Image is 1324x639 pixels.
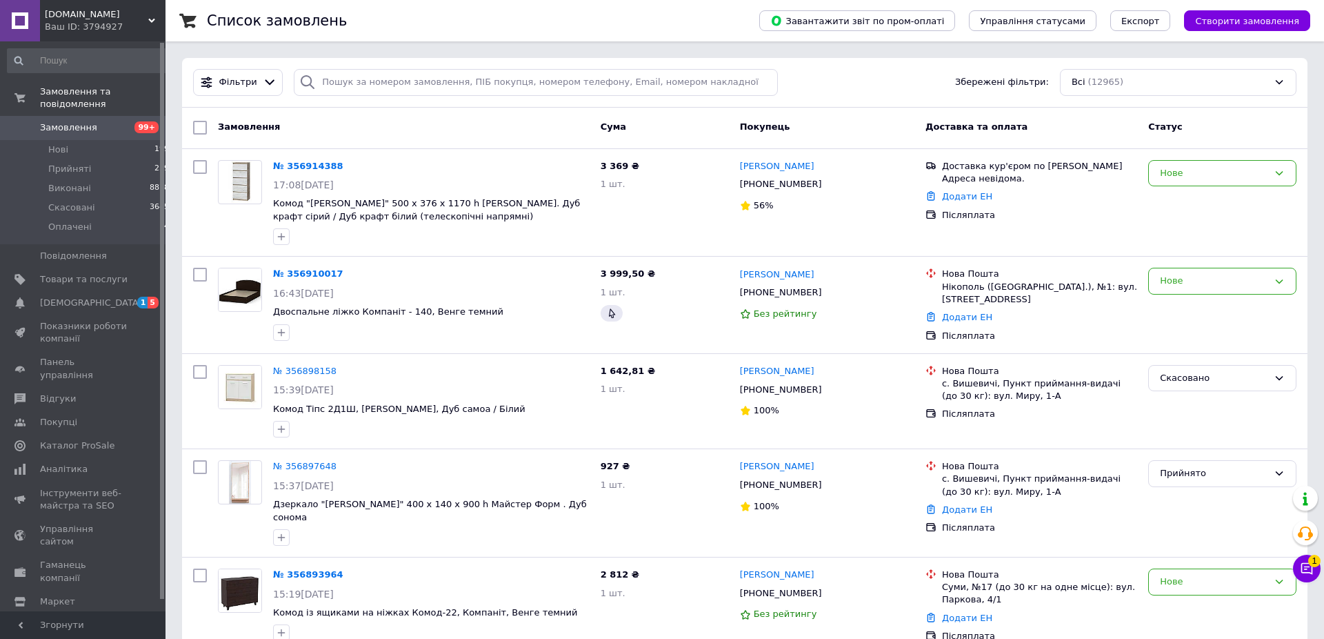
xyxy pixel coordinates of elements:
div: Нова Пошта [942,460,1137,473]
span: 15:39[DATE] [273,384,334,395]
span: Товари та послуги [40,273,128,286]
span: Управління сайтом [40,523,128,548]
a: Комод із ящиками на ніжках Комод-22, Компаніт, Венге темний [273,607,578,618]
span: Фільтри [219,76,257,89]
span: Каталог ProSale [40,440,114,452]
div: Післяплата [942,522,1137,534]
div: Нове [1160,166,1268,181]
span: Маркет [40,596,75,608]
a: № 356910017 [273,268,343,279]
img: Фото товару [219,268,261,311]
div: Післяплата [942,330,1137,342]
span: 15:37[DATE] [273,480,334,491]
div: Післяплата [942,408,1137,420]
span: [PHONE_NUMBER] [740,287,822,297]
a: [PERSON_NAME] [740,569,814,582]
span: Комод "[PERSON_NAME]" 500 х 376 х 1170 h [PERSON_NAME]. Дуб крафт сірий / Дуб крафт білий (телеск... [273,198,580,222]
span: Завантажити звіт по пром-оплаті [770,14,944,27]
a: Додати ЕН [942,312,992,322]
span: Прийняті [48,163,91,175]
span: Замовлення та повідомлення [40,86,165,110]
a: [PERSON_NAME] [740,365,814,378]
span: 100% [754,405,779,415]
span: Скасовані [48,201,95,214]
span: 2 812 ₴ [601,569,639,580]
div: Нова Пошта [942,569,1137,581]
a: Фото товару [218,268,262,312]
span: Відгуки [40,393,76,405]
span: Замовлення [218,121,280,132]
div: Післяплата [942,209,1137,222]
span: Інструменти веб-майстра та SEO [40,487,128,512]
img: Фото товару [228,161,253,204]
span: [PHONE_NUMBER] [740,588,822,598]
span: Доставка та оплата [925,121,1027,132]
span: Створити замовлення [1195,16,1299,26]
span: 1 шт. [601,480,625,490]
span: 1 шт. [601,287,625,297]
button: Експорт [1110,10,1171,31]
span: 16:43[DATE] [273,288,334,299]
button: Створити замовлення [1184,10,1310,31]
div: Нове [1160,575,1268,589]
span: 56% [754,200,774,210]
span: Збережені фільтри: [955,76,1049,89]
div: Нове [1160,274,1268,288]
span: (12965) [1088,77,1124,87]
input: Пошук за номером замовлення, ПІБ покупця, номером телефону, Email, номером накладної [294,69,778,96]
a: Додати ЕН [942,191,992,201]
span: Оплачені [48,221,92,233]
span: Виконані [48,182,91,195]
a: [PERSON_NAME] [740,460,814,473]
a: Фото товару [218,365,262,409]
span: Всі [1072,76,1085,89]
span: 3 369 ₴ [601,161,639,171]
div: Доставка кур'єром по [PERSON_NAME] [942,160,1137,173]
span: Повідомлення [40,250,107,262]
a: Комод Тіпс 2Д1Ш, [PERSON_NAME], Дуб самоа / Білий [273,404,525,414]
img: Фото товару [219,366,261,409]
a: [PERSON_NAME] [740,268,814,282]
span: 239 [154,163,169,175]
span: Без рейтингу [754,609,817,619]
a: Фото товару [218,569,262,613]
div: Суми, №17 (до 30 кг на одне місце): вул. Паркова, 4/1 [942,581,1137,606]
span: 8878 [150,182,169,195]
div: с. Вишевичі, Пункт приймання-видачі (до 30 кг): вул. Миру, 1-А [942,473,1137,498]
a: [PERSON_NAME] [740,160,814,173]
div: Ваш ID: 3794927 [45,21,165,33]
span: Нові [48,144,68,156]
span: [PHONE_NUMBER] [740,384,822,395]
a: Дзеркало "[PERSON_NAME]" 400 х 140 х 900 h Майстер Форм . Дуб сонома [273,499,587,522]
span: Статус [1148,121,1183,132]
div: Нова Пошта [942,268,1137,280]
a: Створити замовлення [1170,15,1310,26]
div: Прийнято [1160,466,1268,481]
span: Покупець [740,121,790,132]
span: 3645 [150,201,169,214]
span: 1 642,81 ₴ [601,366,655,376]
span: Покупці [40,416,77,429]
a: Двоспальне ліжко Компаніт - 140, Венге темний [273,306,503,317]
span: 1 [1308,551,1321,563]
span: 5 [148,297,159,308]
h1: Список замовлень [207,12,347,29]
span: Експорт [1121,16,1160,26]
a: № 356898158 [273,366,337,376]
img: Фото товару [219,569,261,612]
a: Додати ЕН [942,613,992,623]
div: Нікополь ([GEOGRAPHIC_DATA].), №1: вул. [STREET_ADDRESS] [942,281,1137,306]
button: Чат з покупцем1 [1293,555,1321,582]
a: № 356914388 [273,161,343,171]
span: 1 шт. [601,588,625,598]
span: [PHONE_NUMBER] [740,179,822,189]
span: 99+ [134,121,159,133]
div: Скасовано [1160,371,1268,386]
span: 1 шт. [601,179,625,189]
div: с. Вишевичі, Пункт приймання-видачі (до 30 кг): вул. Миру, 1-А [942,377,1137,402]
a: Фото товару [218,460,262,504]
